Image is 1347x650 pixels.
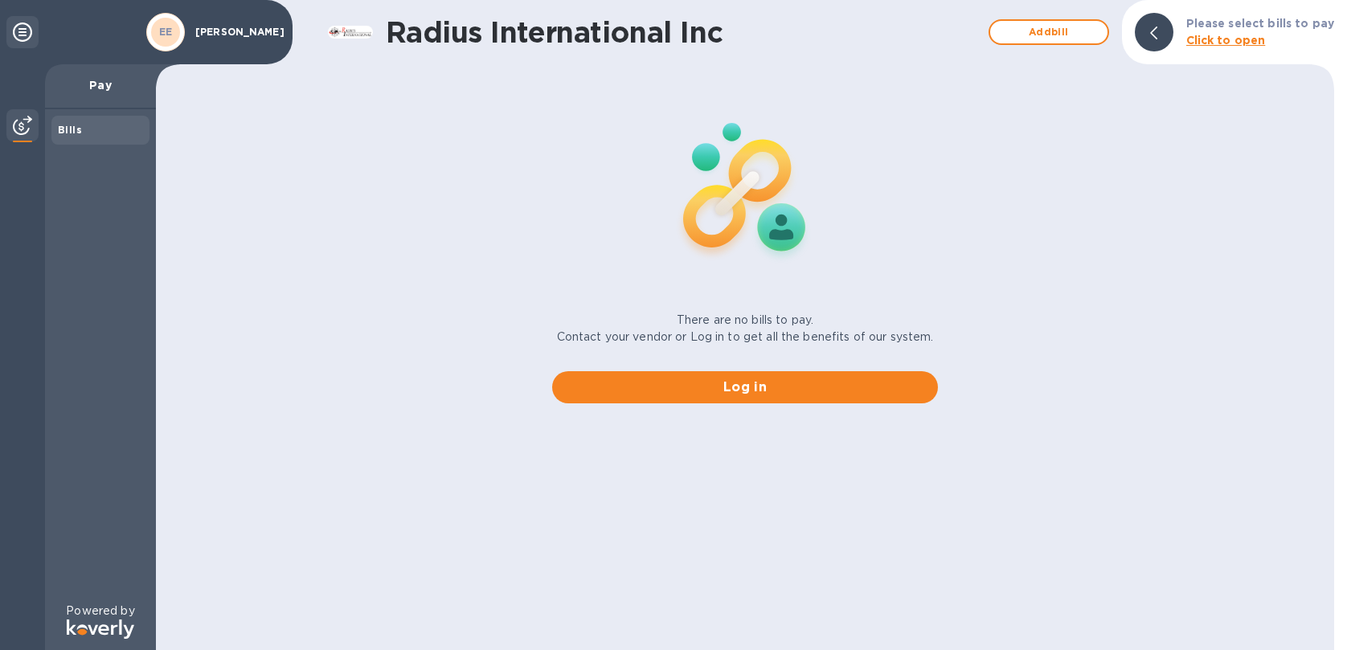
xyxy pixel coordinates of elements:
[195,27,276,38] p: [PERSON_NAME]
[159,26,173,38] b: EE
[552,371,938,403] button: Log in
[1186,17,1334,30] b: Please select bills to pay
[565,378,925,397] span: Log in
[386,15,981,49] h1: Radius International Inc
[67,619,134,639] img: Logo
[989,19,1109,45] button: Addbill
[58,124,82,136] b: Bills
[58,77,143,93] p: Pay
[1003,22,1095,42] span: Add bill
[1186,34,1266,47] b: Click to open
[557,312,934,345] p: There are no bills to pay. Contact your vendor or Log in to get all the benefits of our system.
[66,603,134,619] p: Powered by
